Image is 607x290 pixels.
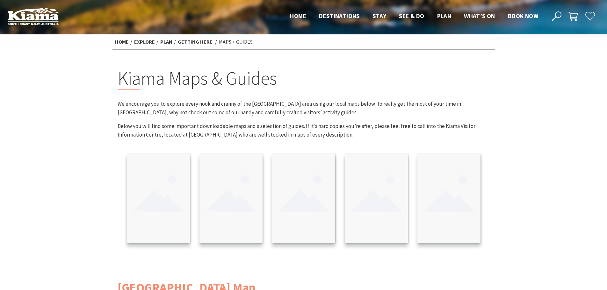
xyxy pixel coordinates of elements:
[8,8,59,25] img: Kiama Logo
[127,154,190,246] a: Kiama Townships Map
[272,154,335,246] a: Kiama Mobility Map
[199,154,263,246] a: Kiama Regional Map
[120,145,196,252] img: Kiama Townships Map
[284,11,545,22] nav: Main Menu
[345,154,408,246] a: Kiama Walks Guide
[508,12,538,20] span: Book now
[319,12,360,20] span: Destinations
[118,100,490,117] p: We encourage you to explore every nook and cranny of the [GEOGRAPHIC_DATA] area using our local m...
[417,154,481,246] a: Kiama Cycling Guide
[115,39,129,45] a: Home
[372,12,387,20] span: Stay
[266,145,342,252] img: Kiama Mobility Map
[411,145,487,252] img: Kiama Cycling Guide
[290,12,306,20] span: Home
[437,12,452,20] span: Plan
[193,145,269,252] img: Kiama Regional Map
[118,67,490,90] h2: Kiama Maps & Guides
[464,12,495,20] span: What’s On
[178,39,213,45] a: Getting Here
[399,12,424,20] span: See & Do
[338,145,414,252] img: Kiama Walks Guide
[118,122,490,139] p: Below you will find some important downloadable maps and a selection of guides. If it’s hard copi...
[134,39,155,45] a: Explore
[160,39,172,45] a: Plan
[219,38,253,46] li: Maps + Guides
